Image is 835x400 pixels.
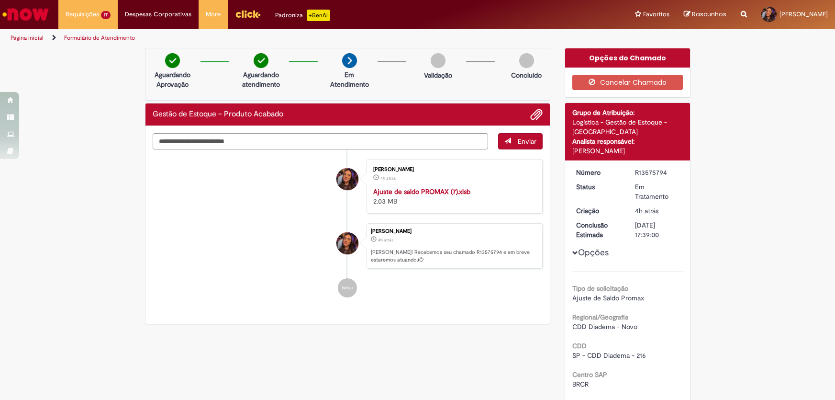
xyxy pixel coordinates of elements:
[342,53,357,68] img: arrow-next.png
[153,149,543,308] ul: Histórico de tíquete
[572,370,607,379] b: Centro SAP
[149,70,196,89] p: Aguardando Aprovação
[635,206,679,216] div: 29/09/2025 10:38:56
[684,10,726,19] a: Rascunhos
[635,182,679,201] div: Em Tratamento
[572,146,683,156] div: [PERSON_NAME]
[635,206,658,215] span: 4h atrás
[275,10,330,21] div: Padroniza
[153,110,283,119] h2: Gestão de Estoque – Produto Acabado Histórico de tíquete
[511,70,542,80] p: Concluído
[373,187,470,196] a: Ajuste de saldo PROMAX (7).xlsb
[380,175,396,181] time: 29/09/2025 10:38:28
[64,34,135,42] a: Formulário de Atendimento
[572,351,646,360] span: SP - CDD Diadema - 216
[572,313,628,321] b: Regional/Geografia
[635,206,658,215] time: 29/09/2025 10:38:56
[7,29,549,47] ul: Trilhas de página
[153,133,489,149] textarea: Digite sua mensagem aqui...
[424,70,452,80] p: Validação
[373,167,533,172] div: [PERSON_NAME]
[125,10,191,19] span: Despesas Corporativas
[206,10,221,19] span: More
[371,229,537,234] div: [PERSON_NAME]
[519,53,534,68] img: img-circle-grey.png
[307,10,330,21] p: +GenAi
[431,53,445,68] img: img-circle-grey.png
[378,237,393,243] span: 4h atrás
[101,11,111,19] span: 17
[326,70,373,89] p: Em Atendimento
[572,380,589,389] span: BRCR
[498,133,543,149] button: Enviar
[692,10,726,19] span: Rascunhos
[235,7,261,21] img: click_logo_yellow_360x200.png
[572,322,637,331] span: CDD Diadema - Novo
[635,168,679,177] div: R13575794
[572,108,683,117] div: Grupo de Atribuição:
[569,220,628,240] dt: Conclusão Estimada
[378,237,393,243] time: 29/09/2025 10:38:56
[336,232,358,254] div: Leticia Machado Lima
[572,284,628,293] b: Tipo de solicitação
[66,10,99,19] span: Requisições
[238,70,284,89] p: Aguardando atendimento
[643,10,669,19] span: Favoritos
[572,294,644,302] span: Ajuste de Saldo Promax
[336,168,358,190] div: Leticia Machado Lima
[569,182,628,192] dt: Status
[569,206,628,216] dt: Criação
[572,137,683,146] div: Analista responsável:
[254,53,268,68] img: check-circle-green.png
[572,117,683,137] div: Logística - Gestão de Estoque - [GEOGRAPHIC_DATA]
[779,10,828,18] span: [PERSON_NAME]
[635,220,679,240] div: [DATE] 17:39:00
[153,223,543,269] li: Leticia Machado Lima
[565,48,690,68] div: Opções do Chamado
[569,168,628,177] dt: Número
[371,249,537,263] p: [PERSON_NAME]! Recebemos seu chamado R13575794 e em breve estaremos atuando.
[518,137,536,146] span: Enviar
[165,53,180,68] img: check-circle-green.png
[572,342,587,350] b: CDD
[11,34,44,42] a: Página inicial
[380,175,396,181] span: 4h atrás
[373,187,533,206] div: 2.03 MB
[572,75,683,90] button: Cancelar Chamado
[530,108,543,121] button: Adicionar anexos
[1,5,50,24] img: ServiceNow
